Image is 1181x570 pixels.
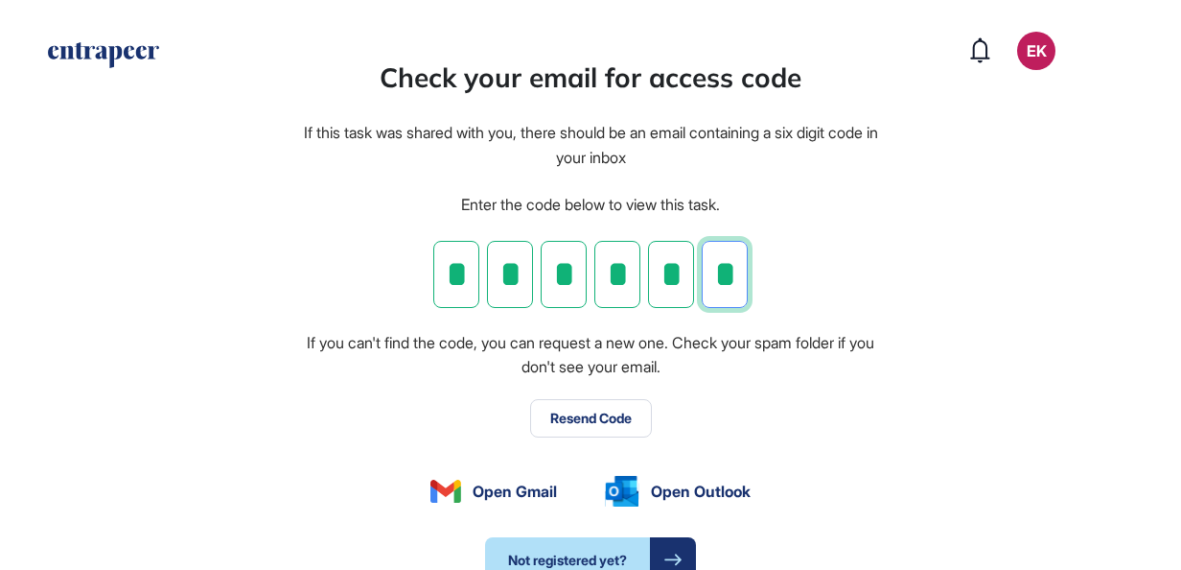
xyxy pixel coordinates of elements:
[651,480,751,503] span: Open Outlook
[301,121,880,170] div: If this task was shared with you, there should be an email containing a six digit code in your inbox
[530,399,652,438] button: Resend Code
[605,476,751,507] a: Open Outlook
[461,193,720,218] div: Enter the code below to view this task.
[301,331,880,380] div: If you can't find the code, you can request a new one. Check your spam folder if you don't see yo...
[473,480,557,503] span: Open Gmail
[1017,32,1055,70] button: EK
[430,480,557,503] a: Open Gmail
[46,42,161,75] a: entrapeer-logo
